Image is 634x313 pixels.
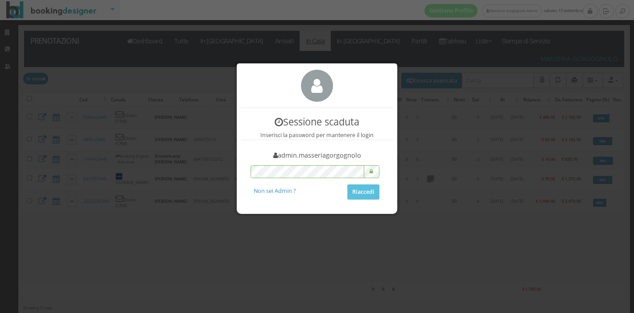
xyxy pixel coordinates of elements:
h3: Sessione scaduta [243,116,391,128]
h4: admin.masseriagorgognolo [243,151,391,165]
button: Riaccedi [347,184,379,200]
a: Non sei Admin ? [251,184,299,198]
h5: Inserisci la password per mantenere il login [243,132,391,151]
h5: Non sei Admin ? [254,188,296,194]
